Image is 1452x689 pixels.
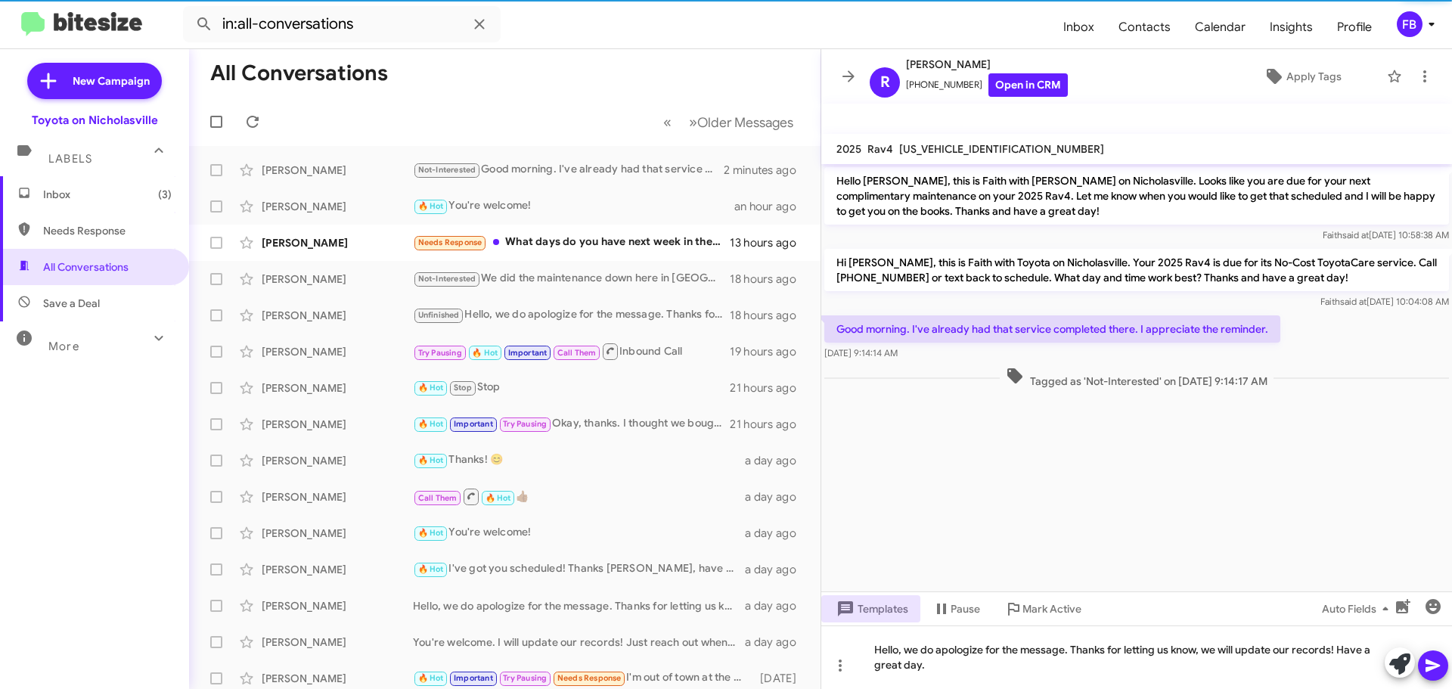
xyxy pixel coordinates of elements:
[262,417,413,432] div: [PERSON_NAME]
[745,562,808,577] div: a day ago
[988,73,1068,97] a: Open in CRM
[680,107,802,138] button: Next
[654,107,681,138] button: Previous
[262,308,413,323] div: [PERSON_NAME]
[1051,5,1106,49] a: Inbox
[48,152,92,166] span: Labels
[262,380,413,396] div: [PERSON_NAME]
[262,163,413,178] div: [PERSON_NAME]
[413,415,730,433] div: Okay, thanks. I thought we bought on [DATE]. Not sure but will def get in maybe in Sept for servi...
[1322,595,1395,622] span: Auto Fields
[1340,296,1367,307] span: said at
[1258,5,1325,49] a: Insights
[262,671,413,686] div: [PERSON_NAME]
[413,524,745,542] div: You're welcome!
[730,272,808,287] div: 18 hours ago
[418,201,444,211] span: 🔥 Hot
[1325,5,1384,49] a: Profile
[418,348,462,358] span: Try Pausing
[418,493,458,503] span: Call Them
[745,453,808,468] div: a day ago
[730,417,808,432] div: 21 hours ago
[158,187,172,202] span: (3)
[73,73,150,88] span: New Campaign
[689,113,697,132] span: »
[413,342,730,361] div: Inbound Call
[413,270,730,287] div: We did the maintenance down here in [GEOGRAPHIC_DATA] because we have moved :(
[730,344,808,359] div: 19 hours ago
[920,595,992,622] button: Pause
[899,142,1104,156] span: [US_VEHICLE_IDENTIFICATION_NUMBER]
[418,419,444,429] span: 🔥 Hot
[730,380,808,396] div: 21 hours ago
[43,187,172,202] span: Inbox
[951,595,980,622] span: Pause
[867,142,893,156] span: Rav4
[262,489,413,504] div: [PERSON_NAME]
[43,223,172,238] span: Needs Response
[1384,11,1435,37] button: FB
[1000,367,1274,389] span: Tagged as 'Not-Interested' on [DATE] 9:14:17 AM
[824,347,898,358] span: [DATE] 9:14:14 AM
[183,6,501,42] input: Search
[503,673,547,683] span: Try Pausing
[210,61,388,85] h1: All Conversations
[262,526,413,541] div: [PERSON_NAME]
[472,348,498,358] span: 🔥 Hot
[824,315,1280,343] p: Good morning. I've already had that service completed there. I appreciate the reminder.
[906,73,1068,97] span: [PHONE_NUMBER]
[413,669,752,687] div: I'm out of town at the moment so I'll have to find the best time once I'm back
[262,562,413,577] div: [PERSON_NAME]
[454,383,472,393] span: Stop
[413,452,745,469] div: Thanks! 😊
[418,673,444,683] span: 🔥 Hot
[833,595,908,622] span: Templates
[745,526,808,541] div: a day ago
[43,259,129,275] span: All Conversations
[1323,229,1449,241] span: Faith [DATE] 10:58:38 AM
[992,595,1094,622] button: Mark Active
[1022,595,1081,622] span: Mark Active
[413,487,745,506] div: 👍🏽
[1183,5,1258,49] a: Calendar
[413,306,730,324] div: Hello, we do apologize for the message. Thanks for letting us know, we will update our records! H...
[413,234,730,251] div: What days do you have next week in the morning?
[1106,5,1183,49] a: Contacts
[413,379,730,396] div: Stop
[418,237,482,247] span: Needs Response
[32,113,158,128] div: Toyota on Nicholasville
[262,235,413,250] div: [PERSON_NAME]
[418,564,444,574] span: 🔥 Hot
[1286,63,1342,90] span: Apply Tags
[880,70,890,95] span: R
[824,167,1449,225] p: Hello [PERSON_NAME], this is Faith with [PERSON_NAME] on Nicholasville. Looks like you are due fo...
[745,635,808,650] div: a day ago
[413,161,724,178] div: Good morning. I've already had that service completed there. I appreciate the reminder.
[413,635,745,650] div: You're welcome. I will update our records! Just reach out when you are ready for another service ...
[262,199,413,214] div: [PERSON_NAME]
[557,348,597,358] span: Call Them
[724,163,808,178] div: 2 minutes ago
[1224,63,1379,90] button: Apply Tags
[655,107,802,138] nav: Page navigation example
[418,383,444,393] span: 🔥 Hot
[262,635,413,650] div: [PERSON_NAME]
[1310,595,1407,622] button: Auto Fields
[824,249,1449,291] p: Hi [PERSON_NAME], this is Faith with Toyota on Nicholasville. Your 2025 Rav4 is due for its No-Co...
[43,296,100,311] span: Save a Deal
[836,142,861,156] span: 2025
[262,344,413,359] div: [PERSON_NAME]
[745,489,808,504] div: a day ago
[1342,229,1369,241] span: said at
[262,272,413,287] div: [PERSON_NAME]
[454,419,493,429] span: Important
[262,453,413,468] div: [PERSON_NAME]
[418,274,476,284] span: Not-Interested
[508,348,548,358] span: Important
[418,310,460,320] span: Unfinished
[821,595,920,622] button: Templates
[27,63,162,99] a: New Campaign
